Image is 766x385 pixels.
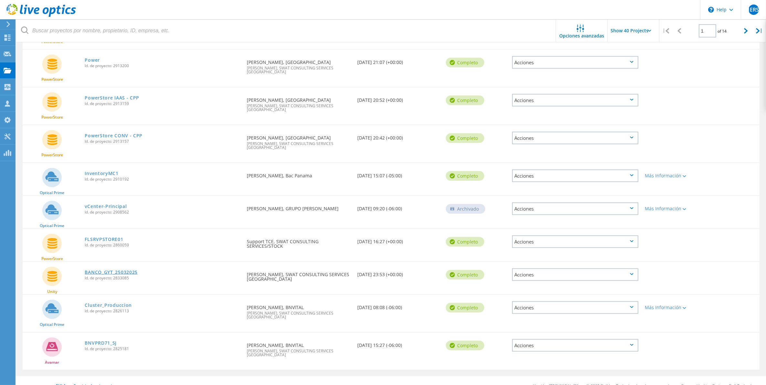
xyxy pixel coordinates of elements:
[247,311,351,319] span: [PERSON_NAME], SWAT CONSULTING SERVICES [GEOGRAPHIC_DATA]
[47,290,57,294] span: Unity
[446,204,485,214] div: Archivado
[40,224,64,228] span: Optical Prime
[41,115,63,119] span: PowerStore
[244,295,354,326] div: [PERSON_NAME], BNVITAL
[85,102,240,106] span: Id. de proyecto: 2913159
[354,50,443,71] div: [DATE] 21:07 (+00:00)
[41,78,63,81] span: PowerStore
[446,58,484,68] div: completo
[85,347,240,351] span: Id. de proyecto: 2825181
[354,88,443,109] div: [DATE] 20:52 (+00:00)
[354,125,443,147] div: [DATE] 20:42 (+00:00)
[446,96,484,105] div: completo
[85,96,139,100] a: PowerStore IAAS - CPP
[753,19,766,42] div: |
[16,19,556,42] input: Buscar proyectos por nombre, propietario, ID, empresa, etc.
[244,163,354,184] div: [PERSON_NAME], Bac Panama
[85,237,123,242] a: FLSRVPSTORE01
[85,171,118,176] a: InventoryMC1
[85,341,117,345] a: BNVPRD71_Sj
[244,196,354,217] div: [PERSON_NAME], GRUPO [PERSON_NAME]
[512,339,638,352] div: Acciones
[6,14,76,18] a: Live Optics Dashboard
[247,349,351,357] span: [PERSON_NAME], SWAT CONSULTING SERVICES [GEOGRAPHIC_DATA]
[645,173,697,178] div: Más Información
[244,50,354,80] div: [PERSON_NAME], [GEOGRAPHIC_DATA]
[718,28,727,34] span: of 14
[244,262,354,288] div: [PERSON_NAME], SWAT CONSULTING SERVICES [GEOGRAPHIC_DATA]
[244,88,354,118] div: [PERSON_NAME], [GEOGRAPHIC_DATA]
[85,204,127,209] a: vCenter-Principal
[85,133,142,138] a: PowerStore CONV - CPP
[446,341,484,350] div: completo
[40,323,64,327] span: Optical Prime
[560,34,604,38] span: Opciones avanzadas
[85,303,132,307] a: Cluster_Produccion
[85,177,240,181] span: Id. de proyecto: 2910192
[512,170,638,182] div: Acciones
[85,243,240,247] span: Id. de proyecto: 2860059
[85,210,240,214] span: Id. de proyecto: 2908562
[354,295,443,316] div: [DATE] 08:08 (-06:00)
[354,262,443,283] div: [DATE] 23:53 (+00:00)
[446,171,484,181] div: completo
[512,268,638,281] div: Acciones
[244,229,354,255] div: Support TCE, SWAT CONSULTING SERVICES/STOCK
[708,7,714,13] svg: \n
[85,270,138,275] a: BANCO_GYT_25032025
[748,7,759,12] span: JERS
[244,125,354,156] div: [PERSON_NAME], [GEOGRAPHIC_DATA]
[645,305,697,310] div: Más Información
[247,104,351,112] span: [PERSON_NAME], SWAT CONSULTING SERVICES [GEOGRAPHIC_DATA]
[354,333,443,354] div: [DATE] 15:27 (-06:00)
[512,301,638,314] div: Acciones
[446,303,484,313] div: completo
[85,64,240,68] span: Id. de proyecto: 2913200
[40,191,64,195] span: Optical Prime
[85,58,100,62] a: Power
[247,66,351,74] span: [PERSON_NAME], SWAT CONSULTING SERVICES [GEOGRAPHIC_DATA]
[512,203,638,215] div: Acciones
[45,360,59,364] span: Avamar
[85,276,240,280] span: Id. de proyecto: 2833085
[659,19,673,42] div: |
[354,229,443,250] div: [DATE] 16:27 (+00:00)
[41,153,63,157] span: PowerStore
[41,257,63,261] span: PowerStore
[354,196,443,217] div: [DATE] 09:20 (-06:00)
[512,56,638,69] div: Acciones
[354,163,443,184] div: [DATE] 15:07 (-05:00)
[512,94,638,107] div: Acciones
[645,206,697,211] div: Más Información
[85,309,240,313] span: Id. de proyecto: 2826113
[446,270,484,280] div: completo
[512,235,638,248] div: Acciones
[512,132,638,144] div: Acciones
[446,133,484,143] div: completo
[446,237,484,247] div: completo
[85,140,240,143] span: Id. de proyecto: 2913157
[247,142,351,150] span: [PERSON_NAME], SWAT CONSULTING SERVICES [GEOGRAPHIC_DATA]
[244,333,354,363] div: [PERSON_NAME], BNVITAL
